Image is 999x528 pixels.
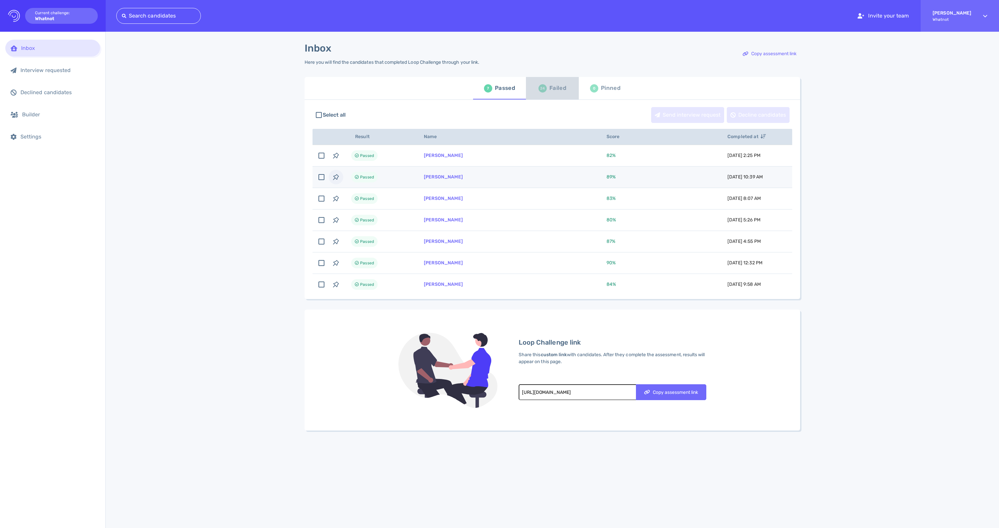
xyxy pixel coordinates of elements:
[727,134,766,139] span: Completed at
[739,46,800,62] button: Copy assessment link
[424,174,463,180] a: [PERSON_NAME]
[727,239,761,244] span: [DATE] 4:55 PM
[20,89,95,95] div: Declined candidates
[360,195,374,203] span: Passed
[636,384,706,400] button: Copy assessment link
[607,282,616,287] span: 84 %
[305,42,331,54] h1: Inbox
[538,84,547,93] div: 24
[607,174,616,180] span: 89 %
[607,153,616,158] span: 82 %
[607,260,616,266] span: 90 %
[360,152,374,160] span: Passed
[651,107,724,123] button: Send interview request
[424,196,463,201] a: [PERSON_NAME]
[933,10,971,16] strong: [PERSON_NAME]
[360,281,374,288] span: Passed
[590,84,598,93] div: 0
[541,352,567,358] strong: custom link
[360,173,374,181] span: Passed
[424,134,444,139] span: Name
[727,153,760,158] span: [DATE] 2:25 PM
[495,83,515,93] div: Passed
[484,84,492,93] div: 7
[424,260,463,266] a: [PERSON_NAME]
[360,238,374,245] span: Passed
[607,239,615,244] span: 87 %
[323,111,346,119] span: Select all
[651,107,724,123] div: Send interview request
[424,217,463,223] a: [PERSON_NAME]
[727,174,763,180] span: [DATE] 10:39 AM
[22,111,95,118] div: Builder
[20,67,95,73] div: Interview requested
[641,390,701,395] div: Copy assessment link
[519,351,706,365] div: Share this with candidates. After they complete the assessment, results will appear on this page.
[607,134,627,139] span: Score
[21,45,95,51] div: Inbox
[727,107,789,123] div: Decline candidates
[549,83,566,93] div: Failed
[607,196,616,201] span: 83 %
[727,260,762,266] span: [DATE] 12:32 PM
[360,259,374,267] span: Passed
[20,133,95,140] div: Settings
[607,217,616,223] span: 80 %
[727,282,761,287] span: [DATE] 9:58 AM
[739,46,800,61] div: Copy assessment link
[727,217,760,223] span: [DATE] 5:26 PM
[424,282,463,287] a: [PERSON_NAME]
[727,196,761,201] span: [DATE] 8:07 AM
[305,59,479,65] div: Here you will find the candidates that completed Loop Challenge through your link.
[519,337,706,347] div: Loop Challenge link
[424,153,463,158] a: [PERSON_NAME]
[343,129,416,145] th: Result
[424,239,463,244] a: [PERSON_NAME]
[601,83,620,93] div: Pinned
[360,216,374,224] span: Passed
[933,17,971,22] span: Whatnot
